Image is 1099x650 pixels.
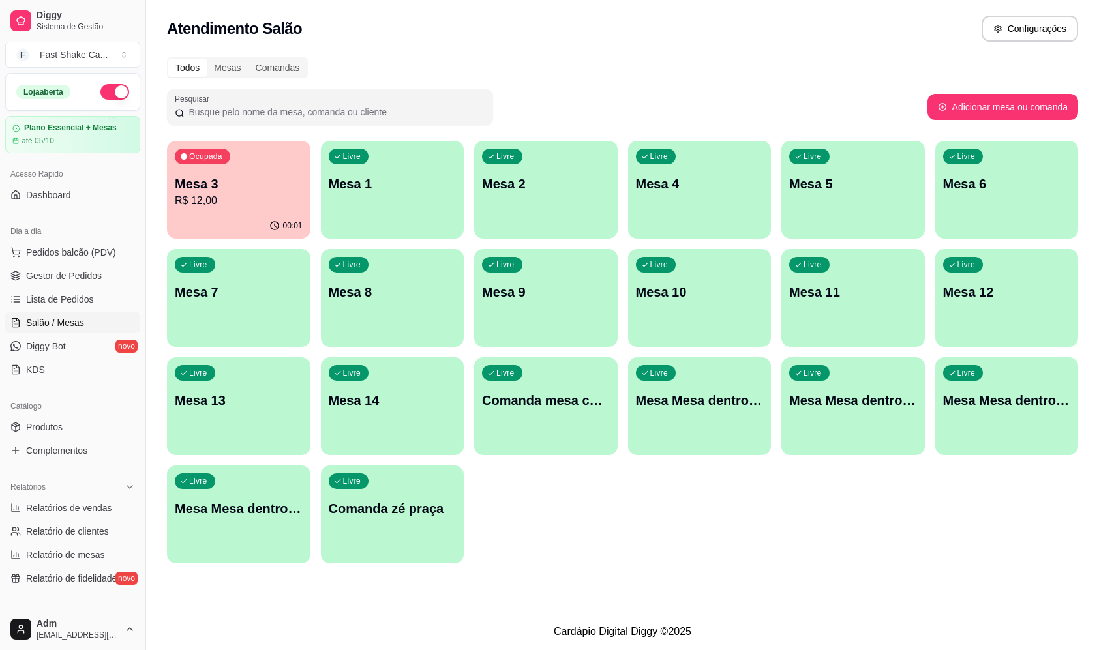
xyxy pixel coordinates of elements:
a: Salão / Mesas [5,312,140,333]
p: Mesa 11 [789,283,917,301]
div: Mesas [207,59,248,77]
div: Acesso Rápido [5,164,140,185]
div: Catálogo [5,396,140,417]
span: Relatório de clientes [26,525,109,538]
p: Mesa 10 [636,283,764,301]
p: Livre [496,368,515,378]
p: R$ 12,00 [175,193,303,209]
button: Select a team [5,42,140,68]
button: Adm[EMAIL_ADDRESS][DOMAIN_NAME] [5,613,140,645]
p: Mesa 1 [329,175,457,193]
p: Livre [343,368,361,378]
span: Sistema de Gestão [37,22,135,32]
a: KDS [5,359,140,380]
span: Complementos [26,444,87,457]
button: LivreMesa 13 [167,357,310,455]
a: Relatórios de vendas [5,497,140,518]
a: Dashboard [5,185,140,205]
div: Dia a dia [5,221,140,242]
article: Plano Essencial + Mesas [24,123,117,133]
p: Livre [343,151,361,162]
a: Diggy Botnovo [5,336,140,357]
button: Configurações [982,16,1078,42]
footer: Cardápio Digital Diggy © 2025 [146,613,1099,650]
button: LivreMesa 8 [321,249,464,347]
span: [EMAIL_ADDRESS][DOMAIN_NAME] [37,630,119,640]
p: Mesa 3 [175,175,303,193]
input: Pesquisar [185,106,485,119]
p: Livre [804,368,822,378]
p: Livre [957,151,976,162]
span: Produtos [26,421,63,434]
p: Mesa 7 [175,283,303,301]
p: Livre [343,476,361,486]
span: Salão / Mesas [26,316,84,329]
p: Livre [650,259,669,270]
a: Relatório de fidelidadenovo [5,568,140,589]
p: Livre [650,151,669,162]
a: DiggySistema de Gestão [5,5,140,37]
span: Pedidos balcão (PDV) [26,246,116,259]
div: Todos [168,59,207,77]
p: Livre [189,368,207,378]
span: Gestor de Pedidos [26,269,102,282]
div: Loja aberta [16,85,70,99]
a: Relatório de clientes [5,521,140,542]
button: LivreMesa 7 [167,249,310,347]
p: Mesa Mesa dentro verde [943,391,1071,409]
p: Livre [496,259,515,270]
p: Mesa 6 [943,175,1071,193]
button: LivreMesa 1 [321,141,464,239]
button: LivreMesa 12 [935,249,1079,347]
p: Mesa 8 [329,283,457,301]
span: Relatório de fidelidade [26,572,117,585]
button: LivreMesa 2 [474,141,618,239]
a: Produtos [5,417,140,437]
p: Livre [189,259,207,270]
p: 00:01 [282,220,302,231]
span: Relatórios [10,482,46,492]
p: Livre [957,368,976,378]
button: LivreMesa 5 [781,141,925,239]
button: Adicionar mesa ou comanda [927,94,1078,120]
p: Mesa Mesa dentro azul [636,391,764,409]
h2: Atendimento Salão [167,18,302,39]
p: Livre [189,476,207,486]
p: Comanda mesa cupim [482,391,610,409]
a: Complementos [5,440,140,461]
label: Pesquisar [175,93,214,104]
span: Dashboard [26,188,71,201]
p: Livre [957,259,976,270]
button: LivreMesa Mesa dentro vermelha [167,465,310,563]
p: Mesa 5 [789,175,917,193]
span: KDS [26,363,45,376]
span: Relatório de mesas [26,548,105,561]
span: Diggy Bot [26,340,66,353]
button: LivreMesa Mesa dentro verde [935,357,1079,455]
button: Pedidos balcão (PDV) [5,242,140,263]
p: Mesa Mesa dentro laranja [789,391,917,409]
span: Diggy [37,10,135,22]
button: LivreMesa Mesa dentro laranja [781,357,925,455]
span: Adm [37,618,119,630]
p: Livre [804,259,822,270]
p: Livre [650,368,669,378]
p: Livre [496,151,515,162]
span: Lista de Pedidos [26,293,94,306]
button: LivreComanda zé praça [321,465,464,563]
button: LivreMesa 9 [474,249,618,347]
button: Alterar Status [100,84,129,100]
p: Comanda zé praça [329,499,457,518]
button: LivreMesa 14 [321,357,464,455]
p: Mesa Mesa dentro vermelha [175,499,303,518]
p: Livre [804,151,822,162]
p: Mesa 12 [943,283,1071,301]
p: Livre [343,259,361,270]
p: Ocupada [189,151,222,162]
article: até 05/10 [22,136,54,146]
div: Gerenciar [5,604,140,625]
div: Fast Shake Ca ... [40,48,108,61]
p: Mesa 9 [482,283,610,301]
a: Gestor de Pedidos [5,265,140,286]
span: Relatórios de vendas [26,501,112,514]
